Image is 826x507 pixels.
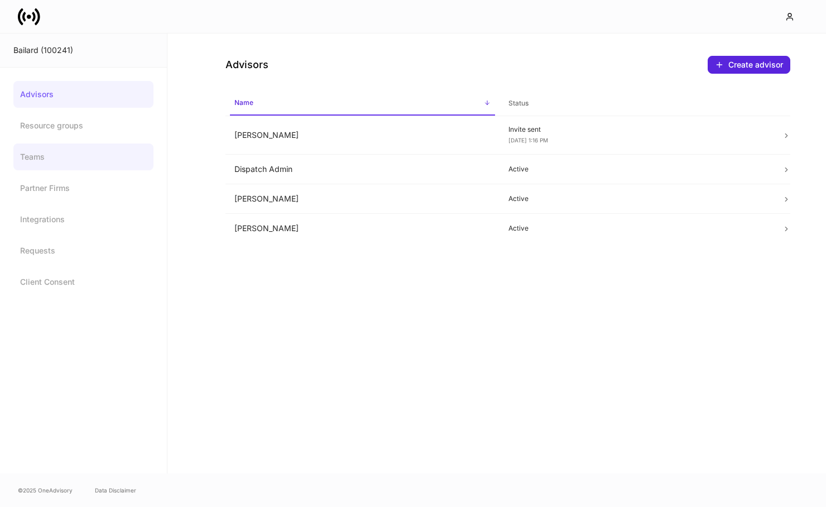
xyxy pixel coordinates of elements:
p: Invite sent [508,125,765,134]
h6: Status [508,98,529,108]
p: Active [508,224,765,233]
td: [PERSON_NAME] [225,116,500,155]
h6: Name [234,97,253,108]
div: Bailard (100241) [13,45,153,56]
a: Data Disclaimer [95,486,136,495]
a: Teams [13,144,153,170]
a: Advisors [13,81,153,108]
a: Requests [13,237,153,264]
a: Integrations [13,206,153,233]
span: © 2025 OneAdvisory [18,486,73,495]
td: Dispatch Admin [225,155,500,184]
p: Active [508,194,765,203]
h4: Advisors [225,58,268,71]
span: Name [230,92,495,116]
a: Client Consent [13,269,153,295]
td: [PERSON_NAME] [225,184,500,214]
span: [DATE] 1:16 PM [508,137,548,144]
a: Resource groups [13,112,153,139]
td: [PERSON_NAME] [225,214,500,243]
a: Partner Firms [13,175,153,202]
p: Active [508,165,765,174]
div: Create advisor [715,60,783,69]
button: Create advisor [708,56,790,74]
span: Status [504,92,769,115]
